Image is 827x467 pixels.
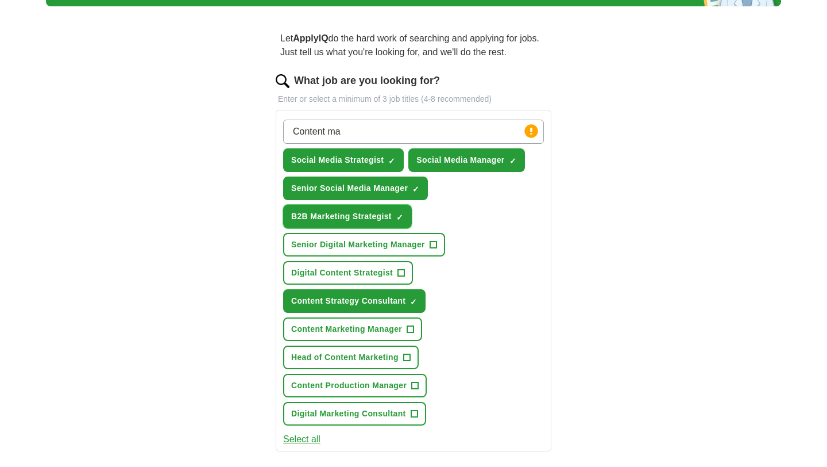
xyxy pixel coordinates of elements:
[410,297,417,307] span: ✓
[388,156,395,166] span: ✓
[283,120,544,144] input: Type a job title and press enter
[283,317,422,341] button: Content Marketing Manager
[283,432,320,446] button: Select all
[291,182,408,194] span: Senior Social Media Manager
[291,380,407,392] span: Content Production Manager
[283,261,413,285] button: Digital Content Strategist
[291,323,402,335] span: Content Marketing Manager
[276,93,551,105] p: Enter or select a minimum of 3 job titles (4-8 recommended)
[408,148,524,172] button: Social Media Manager✓
[291,408,406,420] span: Digital Marketing Consultant
[283,233,445,257] button: Senior Digital Marketing Manager
[291,154,384,166] span: Social Media Strategist
[294,73,440,89] label: What job are you looking for?
[276,74,289,88] img: search.png
[276,27,551,64] p: Let do the hard work of searching and applying for jobs. Just tell us what you're looking for, an...
[509,156,516,166] span: ✓
[283,346,419,369] button: Head of Content Marketing
[293,33,328,43] strong: ApplyIQ
[283,148,404,172] button: Social Media Strategist✓
[283,402,426,426] button: Digital Marketing Consultant
[291,295,405,307] span: Content Strategy Consultant
[291,210,392,223] span: B2B Marketing Strategist
[416,154,504,166] span: Social Media Manager
[283,177,428,200] button: Senior Social Media Manager✓
[283,374,427,397] button: Content Production Manager
[283,205,412,228] button: B2B Marketing Strategist✓
[396,213,403,222] span: ✓
[291,239,425,251] span: Senior Digital Marketing Manager
[412,185,419,194] span: ✓
[291,351,399,363] span: Head of Content Marketing
[283,289,426,313] button: Content Strategy Consultant✓
[291,267,393,279] span: Digital Content Strategist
